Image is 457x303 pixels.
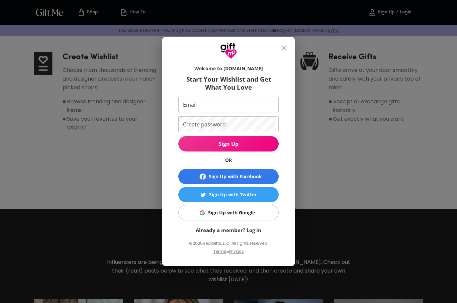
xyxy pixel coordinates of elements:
p: © 2025 RealGifts, LLC. All rights reserved. [178,239,279,248]
h6: Welcome to [DOMAIN_NAME] [178,65,279,72]
h6: OR [178,157,279,164]
a: Already a member? Log in [196,227,261,233]
button: Sign Up with Facebook [178,169,279,184]
img: Sign Up with Google [200,210,205,215]
button: Sign Up with GoogleSign Up with Google [178,205,279,220]
a: Terms [213,248,226,254]
div: Sign Up with Twitter [209,191,257,198]
p: & [226,248,229,261]
button: Sign Up with TwitterSign Up with Twitter [178,187,279,202]
a: Privacy [229,248,244,254]
img: GiftMe Logo [220,42,237,59]
div: Sign Up with Facebook [209,173,262,180]
span: Sign Up [178,140,279,147]
button: Sign Up [178,136,279,151]
h6: Start Your Wishlist and Get What You Love [178,75,279,91]
div: Sign Up with Google [208,209,255,216]
button: close [276,40,292,56]
img: Sign Up with Twitter [201,192,206,197]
